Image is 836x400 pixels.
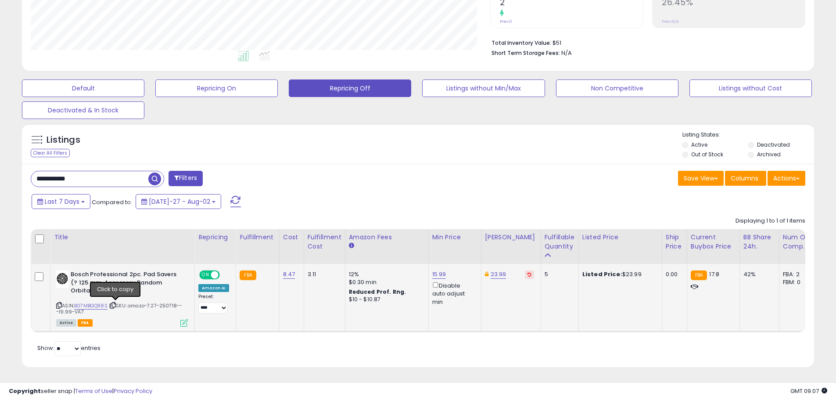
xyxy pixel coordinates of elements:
[500,19,512,24] small: Prev: 0
[491,270,506,279] a: 23.99
[682,131,814,139] p: Listing States:
[31,149,70,157] div: Clear All Filters
[92,198,132,206] span: Compared to:
[662,19,679,24] small: Prev: N/A
[691,270,707,280] small: FBA
[743,233,775,251] div: BB Share 24h.
[169,171,203,186] button: Filters
[545,233,575,251] div: Fulfillable Quantity
[757,141,790,148] label: Deactivated
[32,194,90,209] button: Last 7 Days
[283,270,295,279] a: 8.47
[349,233,425,242] div: Amazon Fees
[582,233,658,242] div: Listed Price
[22,101,144,119] button: Deactivated & In Stock
[198,294,229,314] div: Preset:
[349,242,354,250] small: Amazon Fees.
[56,270,188,326] div: ASIN:
[736,217,805,225] div: Displaying 1 to 1 of 1 items
[691,141,707,148] label: Active
[731,174,758,183] span: Columns
[349,288,406,295] b: Reduced Prof. Rng.
[308,233,341,251] div: Fulfillment Cost
[725,171,766,186] button: Columns
[198,233,232,242] div: Repricing
[47,134,80,146] h5: Listings
[240,233,275,242] div: Fulfillment
[666,270,680,278] div: 0.00
[783,278,812,286] div: FBM: 0
[56,302,182,315] span: | SKU: amazo-7.27-250718---19.99-VA7
[308,270,338,278] div: 3.11
[22,79,144,97] button: Default
[757,151,781,158] label: Archived
[283,233,300,242] div: Cost
[136,194,221,209] button: [DATE]-27 - Aug-02
[198,284,229,292] div: Amazon AI
[582,270,622,278] b: Listed Price:
[783,270,812,278] div: FBA: 2
[54,233,191,242] div: Title
[9,387,41,395] strong: Copyright
[289,79,411,97] button: Repricing Off
[709,270,719,278] span: 17.8
[114,387,152,395] a: Privacy Policy
[75,387,112,395] a: Terms of Use
[492,49,560,57] b: Short Term Storage Fees:
[74,302,108,310] a: B07MBGQR8S
[219,271,233,279] span: OFF
[743,270,772,278] div: 42%
[689,79,812,97] button: Listings without Cost
[155,79,278,97] button: Repricing On
[349,296,422,303] div: $10 - $10.87
[149,197,210,206] span: [DATE]-27 - Aug-02
[492,39,551,47] b: Total Inventory Value:
[56,319,76,327] span: All listings currently available for purchase on Amazon
[200,271,211,279] span: ON
[71,270,177,297] b: Bosch Professional 2pc. Pad Savers (? 125 mm, Accessory Random Orbital Sander)
[56,270,68,288] img: 41ccQ9qyOnS._SL40_.jpg
[783,233,815,251] div: Num of Comp.
[691,233,736,251] div: Current Buybox Price
[349,270,422,278] div: 12%
[432,281,474,306] div: Disable auto adjust min
[432,270,446,279] a: 15.99
[9,387,152,396] div: seller snap | |
[240,270,256,280] small: FBA
[432,233,477,242] div: Min Price
[422,79,545,97] button: Listings without Min/Max
[45,197,79,206] span: Last 7 Days
[582,270,655,278] div: $23.99
[556,79,678,97] button: Non Competitive
[768,171,805,186] button: Actions
[78,319,93,327] span: FBA
[678,171,724,186] button: Save View
[666,233,683,251] div: Ship Price
[691,151,723,158] label: Out of Stock
[545,270,572,278] div: 5
[561,49,572,57] span: N/A
[492,37,799,47] li: $51
[790,387,827,395] span: 2025-08-10 09:07 GMT
[349,278,422,286] div: $0.30 min
[37,344,100,352] span: Show: entries
[485,233,537,242] div: [PERSON_NAME]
